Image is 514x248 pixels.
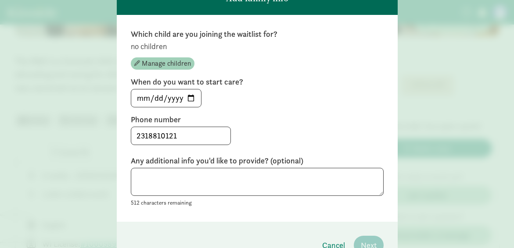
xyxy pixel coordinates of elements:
[131,127,230,145] input: 5555555555
[142,58,191,69] span: Manage children
[131,199,192,206] small: 512 characters remaining
[131,156,384,166] label: Any additional info you'd like to provide? (optional)
[131,29,384,39] label: Which child are you joining the waitlist for?
[131,41,384,52] p: no children
[131,77,384,87] label: When do you want to start care?
[131,114,384,125] label: Phone number
[131,57,194,70] button: Manage children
